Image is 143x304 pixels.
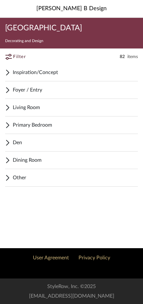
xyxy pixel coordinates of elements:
[29,291,114,301] a: [EMAIL_ADDRESS][DOMAIN_NAME]
[13,69,138,76] span: Inspiration/Concept
[36,4,107,13] span: [PERSON_NAME] B Design
[13,104,138,111] span: Living Room
[13,54,26,60] span: Filter
[13,174,138,182] span: Other
[33,253,69,263] a: User Agreement
[5,23,82,33] span: [GEOGRAPHIC_DATA]
[127,54,138,60] span: items
[13,121,138,129] span: Primary Bedroom
[5,51,41,63] button: Filter
[13,139,138,146] span: Den
[13,156,138,164] span: Dining Room
[13,86,138,94] span: Foyer / Entry
[120,54,125,60] span: 82
[5,39,43,43] span: Decorating and Design
[79,253,110,263] a: Privacy Policy
[47,282,96,291] div: StyleRow, Inc. ©2025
